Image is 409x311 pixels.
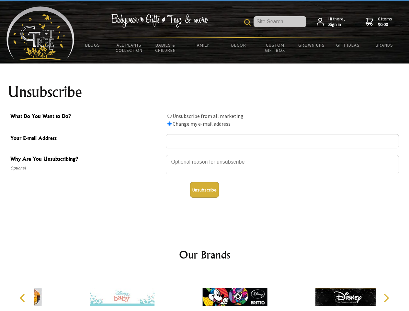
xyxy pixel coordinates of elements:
input: Your E-mail Address [166,134,399,148]
button: Unsubscribe [190,182,219,198]
a: All Plants Collection [111,38,148,57]
span: Optional [10,164,163,172]
span: 0 items [378,16,392,28]
button: Next [379,291,393,305]
h2: Our Brands [13,247,396,262]
a: Family [184,38,221,52]
img: Babyware - Gifts - Toys and more... [6,6,74,60]
textarea: Why Are You Unsubscribing? [166,155,399,174]
img: Babywear - Gifts - Toys & more [111,14,208,28]
span: Why Are You Unsubscribing? [10,155,163,164]
label: Unsubscribe from all marketing [173,113,244,119]
a: Hi there,Sign in [317,16,345,28]
input: Site Search [254,16,306,27]
img: product search [244,19,251,26]
a: Decor [220,38,257,52]
label: Change my e-mail address [173,121,231,127]
a: BLOGS [74,38,111,52]
input: What Do You Want to Do? [167,121,172,126]
a: Grown Ups [293,38,330,52]
a: Babies & Children [147,38,184,57]
h1: Unsubscribe [8,84,402,100]
strong: Sign in [328,22,345,28]
a: Brands [366,38,403,52]
strong: $0.00 [378,22,392,28]
input: What Do You Want to Do? [167,114,172,118]
a: Custom Gift Box [257,38,293,57]
span: What Do You Want to Do? [10,112,163,121]
span: Hi there, [328,16,345,28]
span: Your E-mail Address [10,134,163,144]
a: Gift Ideas [330,38,366,52]
a: 0 items$0.00 [366,16,392,28]
button: Previous [16,291,30,305]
